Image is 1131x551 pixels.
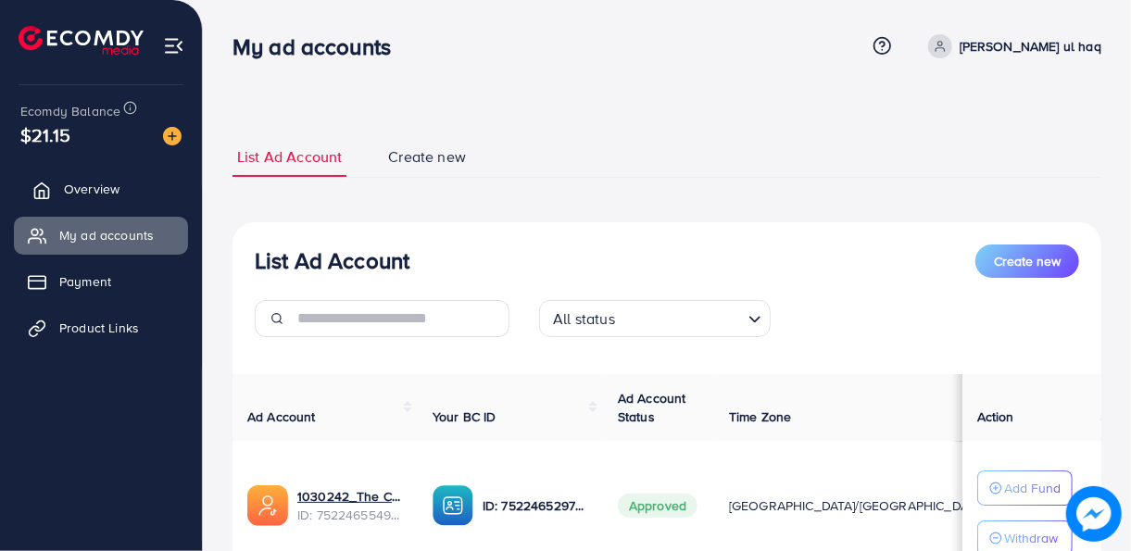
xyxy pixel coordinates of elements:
span: Create new [388,146,466,168]
span: Ad Account Status [618,389,686,426]
img: ic-ads-acc.e4c84228.svg [247,485,288,526]
div: Search for option [539,300,771,337]
span: Your BC ID [433,407,496,426]
button: Create new [975,244,1079,278]
span: Create new [994,252,1061,270]
h3: List Ad Account [255,247,409,274]
div: <span class='underline'>1030242_The Clothing Bazar_1751460503875</span></br>7522465549293649921 [297,487,403,525]
img: image [163,127,182,145]
span: All status [549,306,619,332]
input: Search for option [621,302,741,332]
span: [GEOGRAPHIC_DATA]/[GEOGRAPHIC_DATA] [729,496,986,515]
a: [PERSON_NAME] ul haq [921,34,1101,58]
img: ic-ba-acc.ded83a64.svg [433,485,473,526]
p: [PERSON_NAME] ul haq [960,35,1101,57]
p: Add Fund [1004,477,1061,499]
a: Overview [14,170,188,207]
span: $21.15 [20,121,70,148]
h3: My ad accounts [232,33,406,60]
p: Withdraw [1004,527,1058,549]
span: Action [977,407,1014,426]
span: List Ad Account [237,146,342,168]
span: ID: 7522465549293649921 [297,506,403,524]
span: Product Links [59,319,139,337]
a: My ad accounts [14,217,188,254]
span: Ecomdy Balance [20,102,120,120]
span: Ad Account [247,407,316,426]
p: ID: 7522465297945837585 [483,495,588,517]
span: My ad accounts [59,226,154,244]
span: Approved [618,494,697,518]
a: 1030242_The Clothing Bazar_1751460503875 [297,487,403,506]
span: Time Zone [729,407,791,426]
a: Product Links [14,309,188,346]
img: image [1066,486,1122,542]
img: logo [19,26,144,55]
span: Payment [59,272,111,291]
a: Payment [14,263,188,300]
button: Add Fund [977,470,1073,506]
img: menu [163,35,184,56]
span: Overview [64,180,119,198]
